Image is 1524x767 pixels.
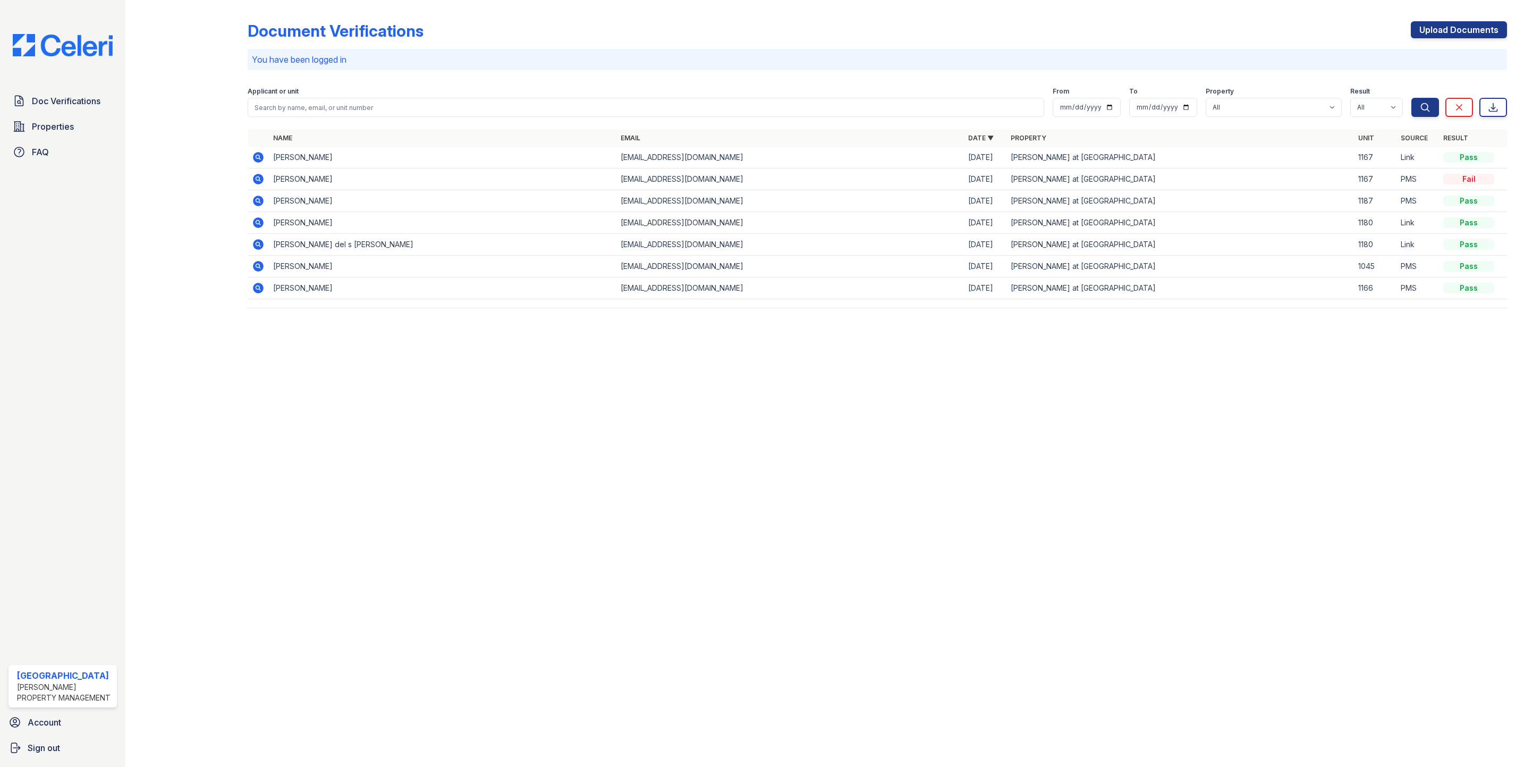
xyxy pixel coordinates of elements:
div: [GEOGRAPHIC_DATA] [17,669,113,682]
td: [DATE] [964,234,1006,256]
a: Property [1011,134,1046,142]
td: Link [1396,212,1439,234]
div: [PERSON_NAME] Property Management [17,682,113,703]
td: [PERSON_NAME] at [GEOGRAPHIC_DATA] [1006,256,1354,277]
label: To [1129,87,1138,96]
td: [PERSON_NAME] [269,256,616,277]
td: [EMAIL_ADDRESS][DOMAIN_NAME] [616,277,964,299]
span: Sign out [28,741,60,754]
td: PMS [1396,190,1439,212]
td: PMS [1396,256,1439,277]
td: [EMAIL_ADDRESS][DOMAIN_NAME] [616,168,964,190]
p: You have been logged in [252,53,1503,66]
td: Link [1396,147,1439,168]
td: 1180 [1354,212,1396,234]
td: [EMAIL_ADDRESS][DOMAIN_NAME] [616,234,964,256]
td: Link [1396,234,1439,256]
img: CE_Logo_Blue-a8612792a0a2168367f1c8372b55b34899dd931a85d93a1a3d3e32e68fde9ad4.png [4,34,121,56]
td: [PERSON_NAME] [269,190,616,212]
td: [PERSON_NAME] [269,212,616,234]
a: Sign out [4,737,121,758]
td: [DATE] [964,190,1006,212]
td: [PERSON_NAME] at [GEOGRAPHIC_DATA] [1006,147,1354,168]
label: From [1053,87,1069,96]
a: Result [1443,134,1468,142]
a: Upload Documents [1411,21,1507,38]
td: [DATE] [964,168,1006,190]
td: [PERSON_NAME] [269,147,616,168]
a: Source [1401,134,1428,142]
input: Search by name, email, or unit number [248,98,1044,117]
div: Document Verifications [248,21,424,40]
td: [DATE] [964,147,1006,168]
a: Doc Verifications [9,90,117,112]
a: Email [621,134,640,142]
td: 1167 [1354,147,1396,168]
a: Name [273,134,292,142]
td: [PERSON_NAME] at [GEOGRAPHIC_DATA] [1006,234,1354,256]
a: Date ▼ [968,134,994,142]
div: Pass [1443,196,1494,206]
td: [DATE] [964,277,1006,299]
label: Property [1206,87,1234,96]
span: Account [28,716,61,729]
td: [DATE] [964,256,1006,277]
td: [PERSON_NAME] at [GEOGRAPHIC_DATA] [1006,212,1354,234]
label: Applicant or unit [248,87,299,96]
td: [PERSON_NAME] [269,277,616,299]
td: PMS [1396,168,1439,190]
div: Pass [1443,217,1494,228]
td: [EMAIL_ADDRESS][DOMAIN_NAME] [616,212,964,234]
div: Pass [1443,152,1494,163]
td: [EMAIL_ADDRESS][DOMAIN_NAME] [616,256,964,277]
td: [EMAIL_ADDRESS][DOMAIN_NAME] [616,190,964,212]
a: Account [4,712,121,733]
td: 1045 [1354,256,1396,277]
div: Pass [1443,261,1494,272]
td: 1187 [1354,190,1396,212]
td: [DATE] [964,212,1006,234]
a: Unit [1358,134,1374,142]
td: [PERSON_NAME] at [GEOGRAPHIC_DATA] [1006,190,1354,212]
span: Properties [32,120,74,133]
td: 1180 [1354,234,1396,256]
td: 1167 [1354,168,1396,190]
label: Result [1350,87,1370,96]
td: [EMAIL_ADDRESS][DOMAIN_NAME] [616,147,964,168]
div: Pass [1443,283,1494,293]
a: Properties [9,116,117,137]
div: Fail [1443,174,1494,184]
td: [PERSON_NAME] at [GEOGRAPHIC_DATA] [1006,277,1354,299]
td: [PERSON_NAME] [269,168,616,190]
td: [PERSON_NAME] at [GEOGRAPHIC_DATA] [1006,168,1354,190]
span: FAQ [32,146,49,158]
div: Pass [1443,239,1494,250]
td: [PERSON_NAME] del s [PERSON_NAME] [269,234,616,256]
span: Doc Verifications [32,95,100,107]
a: FAQ [9,141,117,163]
td: PMS [1396,277,1439,299]
td: 1166 [1354,277,1396,299]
